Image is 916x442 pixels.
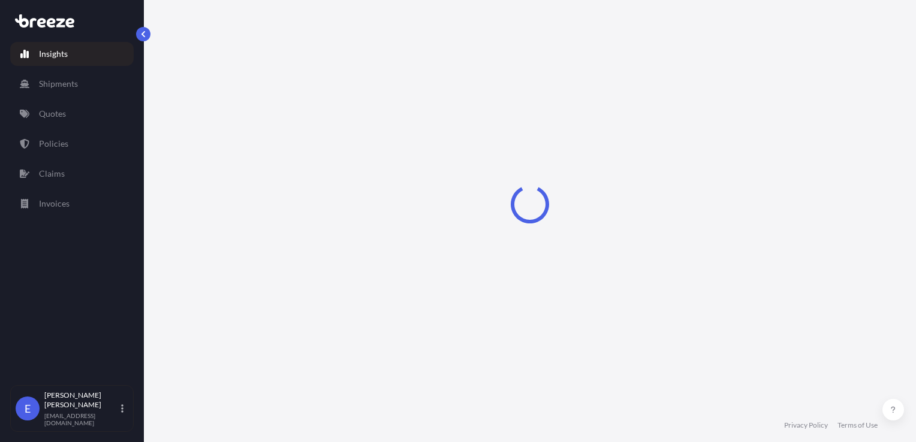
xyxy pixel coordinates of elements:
[10,132,134,156] a: Policies
[44,412,119,426] p: [EMAIL_ADDRESS][DOMAIN_NAME]
[10,102,134,126] a: Quotes
[39,138,68,150] p: Policies
[784,420,828,430] a: Privacy Policy
[10,42,134,66] a: Insights
[10,192,134,216] a: Invoices
[44,390,119,410] p: [PERSON_NAME] [PERSON_NAME]
[39,78,78,90] p: Shipments
[39,198,70,210] p: Invoices
[39,48,68,60] p: Insights
[10,162,134,186] a: Claims
[39,108,66,120] p: Quotes
[39,168,65,180] p: Claims
[25,402,31,414] span: E
[837,420,878,430] a: Terms of Use
[10,72,134,96] a: Shipments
